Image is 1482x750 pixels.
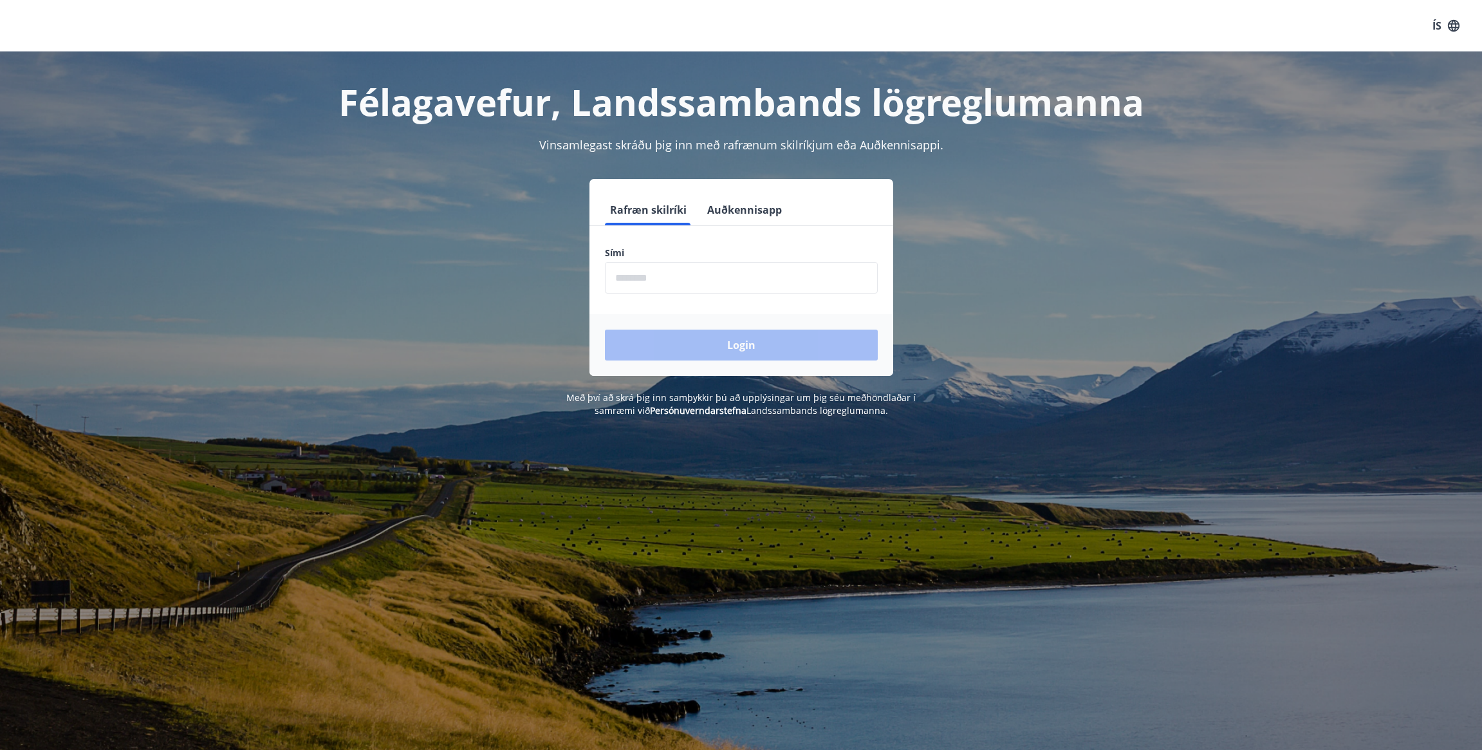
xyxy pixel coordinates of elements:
[1425,14,1467,37] button: ÍS
[650,404,746,417] a: Persónuverndarstefna
[566,391,916,417] span: Með því að skrá þig inn samþykkir þú að upplýsingar um þig séu meðhöndlaðar í samræmi við Landssa...
[539,137,943,153] span: Vinsamlegast skráðu þig inn með rafrænum skilríkjum eða Auðkennisappi.
[605,247,878,259] label: Sími
[702,194,787,225] button: Auðkennisapp
[605,194,692,225] button: Rafræn skilríki
[293,77,1189,126] h1: Félagavefur, Landssambands lögreglumanna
